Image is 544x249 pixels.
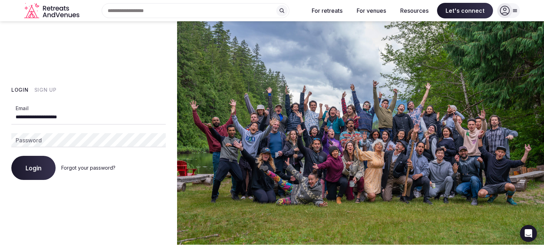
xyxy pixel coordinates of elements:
[11,86,29,94] button: Login
[11,156,56,180] button: Login
[61,165,115,171] a: Forgot your password?
[24,3,81,19] svg: Retreats and Venues company logo
[177,21,544,245] img: My Account Background
[351,3,392,18] button: For venues
[25,164,41,171] span: Login
[520,225,537,242] div: Open Intercom Messenger
[395,3,434,18] button: Resources
[24,3,81,19] a: Visit the homepage
[14,105,30,112] label: Email
[34,86,57,94] button: Sign Up
[437,3,493,18] span: Let's connect
[306,3,348,18] button: For retreats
